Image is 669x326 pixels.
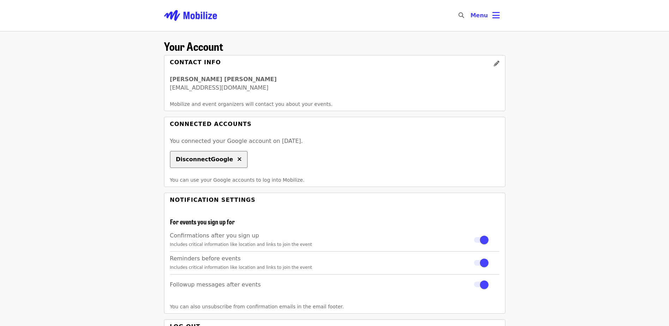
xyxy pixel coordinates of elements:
i: bars icon [492,10,500,20]
span: Includes critical information like location and links to join the event [170,242,312,247]
button: edit [488,55,505,72]
span: Your Account [164,38,223,54]
button: DisconnectGoogle [170,151,248,168]
p: You can use your Google accounts to log into Mobilize. [170,176,499,184]
div: [PERSON_NAME] [PERSON_NAME] [170,75,499,84]
span: Disconnect Google [176,155,233,164]
span: For events you sign up for [170,217,235,226]
p: Mobilize and event organizers will contact you about your events. [170,101,499,108]
span: Confirmations after you sign up [170,232,259,239]
p: You can also unsubscribe from confirmation emails in the email footer. [170,303,499,310]
i: pencil icon [494,60,499,67]
span: Reminders before events [170,255,241,262]
div: Notification Settings [170,196,256,204]
div: Contact Info [170,58,221,72]
div: [EMAIL_ADDRESS][DOMAIN_NAME] [170,84,499,92]
button: Toggle account menu [465,7,505,24]
input: Search [468,7,474,24]
i: search icon [458,12,464,19]
span: Includes critical information like location and links to join the event [170,265,312,270]
span: Menu [470,12,488,19]
div: Connected Accounts [170,120,252,128]
img: Mobilize - Home [164,4,217,27]
i: times icon [237,156,242,163]
p: You connected your Google account on [DATE] . [170,137,499,145]
span: Followup messages after events [170,281,261,288]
